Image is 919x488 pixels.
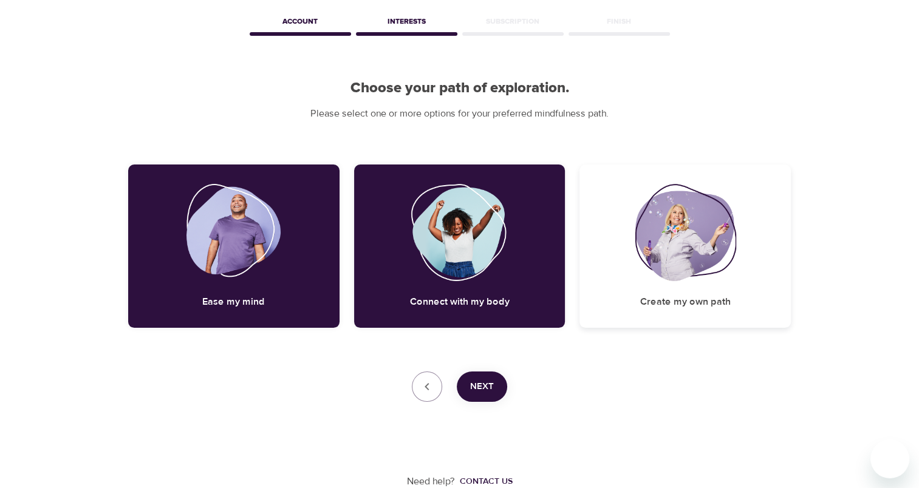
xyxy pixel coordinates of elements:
[409,296,509,308] h5: Connect with my body
[870,439,909,478] iframe: Button to launch messaging window
[128,80,791,97] h2: Choose your path of exploration.
[470,379,494,395] span: Next
[640,296,731,308] h5: Create my own path
[457,371,507,402] button: Next
[455,475,513,487] a: Contact us
[460,475,513,487] div: Contact us
[186,184,281,281] img: Ease my mind
[579,164,791,328] div: Create my own pathCreate my own path
[354,164,565,328] div: Connect with my bodyConnect with my body
[128,164,340,328] div: Ease my mindEase my mind
[128,107,791,121] p: Please select one or more options for your preferred mindfulness path.
[635,184,736,281] img: Create my own path
[202,296,265,308] h5: Ease my mind
[411,184,509,281] img: Connect with my body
